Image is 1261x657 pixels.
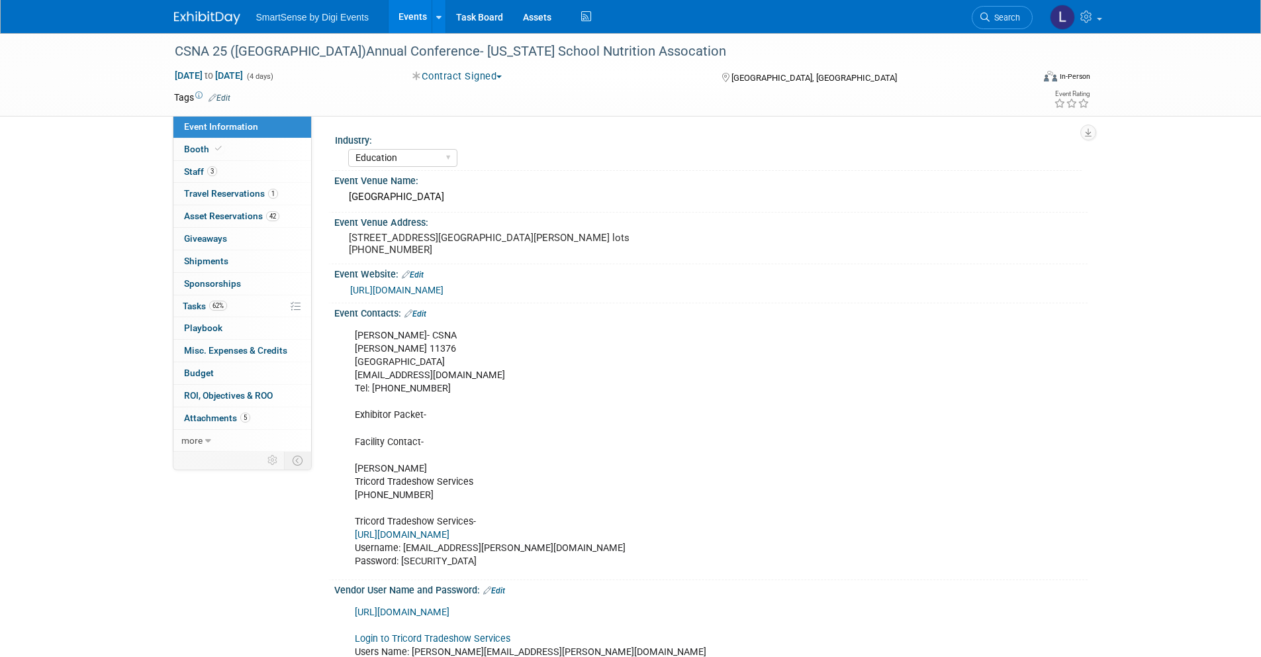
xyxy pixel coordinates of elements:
a: Event Information [173,116,311,138]
span: Staff [184,166,217,177]
a: Edit [404,309,426,319]
a: Edit [209,93,230,103]
a: Travel Reservations1 [173,183,311,205]
span: Booth [184,144,224,154]
button: Contract Signed [408,70,507,83]
span: 42 [266,211,279,221]
span: Event Information [184,121,258,132]
a: Booth [173,138,311,160]
span: Attachments [184,413,250,423]
img: Leland Jenkins [1050,5,1075,30]
a: [URL][DOMAIN_NAME] [350,285,444,295]
img: ExhibitDay [174,11,240,25]
td: Toggle Event Tabs [284,452,311,469]
a: ROI, Objectives & ROO [173,385,311,407]
a: Misc. Expenses & Credits [173,340,311,362]
a: Login to Tricord Tradeshow Services [355,633,510,644]
span: [DATE] [DATE] [174,70,244,81]
i: Booth reservation complete [215,145,222,152]
div: [GEOGRAPHIC_DATA] [344,187,1078,207]
span: ROI, Objectives & ROO [184,390,273,401]
a: Asset Reservations42 [173,205,311,227]
a: Playbook [173,317,311,339]
span: Asset Reservations [184,211,279,221]
a: [URL][DOMAIN_NAME] [355,529,449,540]
td: Tags [174,91,230,104]
pre: [STREET_ADDRESS][GEOGRAPHIC_DATA][PERSON_NAME] lots [PHONE_NUMBER] [349,232,633,256]
div: Vendor User Name and Password: [334,580,1088,597]
span: 1 [268,189,278,199]
a: Giveaways [173,228,311,250]
span: Tasks [183,301,227,311]
div: In-Person [1059,72,1090,81]
a: Staff3 [173,161,311,183]
a: more [173,430,311,452]
span: 3 [207,166,217,176]
a: Edit [402,270,424,279]
div: Industry: [335,130,1082,147]
span: Giveaways [184,233,227,244]
span: Sponsorships [184,278,241,289]
a: Attachments5 [173,407,311,429]
span: Misc. Expenses & Credits [184,345,287,356]
a: Shipments [173,250,311,272]
span: [GEOGRAPHIC_DATA], [GEOGRAPHIC_DATA] [731,73,897,83]
div: CSNA 25 ([GEOGRAPHIC_DATA])Annual Conference- [US_STATE] School Nutrition Assocation [170,40,1013,64]
a: Search [972,6,1033,29]
div: [PERSON_NAME]- CSNA [PERSON_NAME] 11376 [GEOGRAPHIC_DATA] [EMAIL_ADDRESS][DOMAIN_NAME] Tel: [PHON... [346,323,942,575]
a: Budget [173,362,311,384]
div: Event Contacts: [334,303,1088,321]
a: Edit [483,586,505,595]
span: (4 days) [246,72,273,81]
div: Event Venue Address: [334,213,1088,229]
a: Sponsorships [173,273,311,295]
span: SmartSense by Digi Events [256,12,369,23]
div: Event Venue Name: [334,171,1088,187]
a: Tasks62% [173,295,311,317]
td: Personalize Event Tab Strip [261,452,285,469]
div: Event Format [955,69,1091,89]
span: Shipments [184,256,228,266]
div: Event Rating [1054,91,1090,97]
span: Playbook [184,323,222,333]
span: to [203,70,215,81]
span: more [181,435,203,446]
span: 62% [209,301,227,311]
img: Format-Inperson.png [1044,71,1057,81]
span: Budget [184,368,214,378]
div: Event Website: [334,264,1088,281]
span: 5 [240,413,250,423]
span: Search [990,13,1020,23]
span: Travel Reservations [184,188,278,199]
a: [URL][DOMAIN_NAME] [355,607,449,618]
